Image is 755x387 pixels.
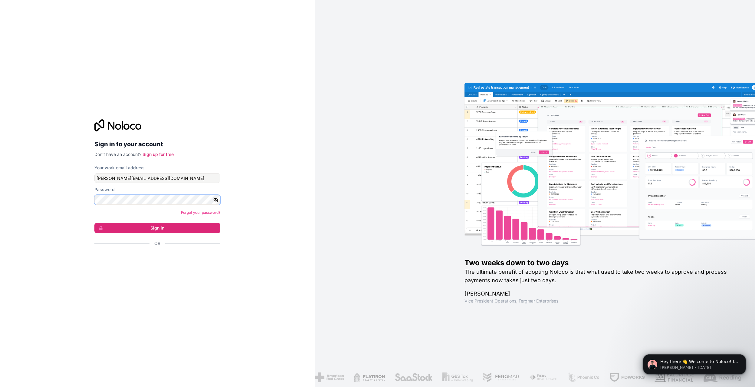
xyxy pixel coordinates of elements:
img: /assets/fiera-fwj2N5v4.png [488,372,517,382]
iframe: Schaltfläche „Über Google anmelden“ [91,253,218,266]
img: /assets/baldridge-DxmPIwAm.png [613,372,653,382]
a: Forgot your password? [181,210,220,215]
label: Your work email address [94,165,145,171]
h2: The ultimate benefit of adopting Noloco is that what used to take two weeks to approve and proces... [464,268,736,285]
h1: Two weeks down to two days [464,258,736,268]
button: Sign in [94,223,220,233]
input: Password [94,195,220,205]
img: /assets/fergmar-CudnrXN5.png [442,372,478,382]
span: Don't have an account? [94,152,141,157]
h1: Vice President Operations , Fergmar Enterprises [464,298,736,304]
iframe: Intercom notifications message [634,342,755,384]
input: Email address [94,173,220,183]
h2: Sign in to your account [94,139,220,150]
img: /assets/phoenix-BREaitsQ.png [526,372,559,382]
a: Sign up for free [143,152,174,157]
img: /assets/gbstax-C-GtDUiK.png [401,372,432,382]
span: Or [154,240,160,246]
img: /assets/saastock-C6Zbiodz.png [353,372,392,382]
img: /assets/flatiron-C8eUkumj.png [312,372,344,382]
h1: [PERSON_NAME] [464,289,736,298]
img: /assets/fdworks-Bi04fVtw.png [568,372,604,382]
label: Password [94,187,115,193]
